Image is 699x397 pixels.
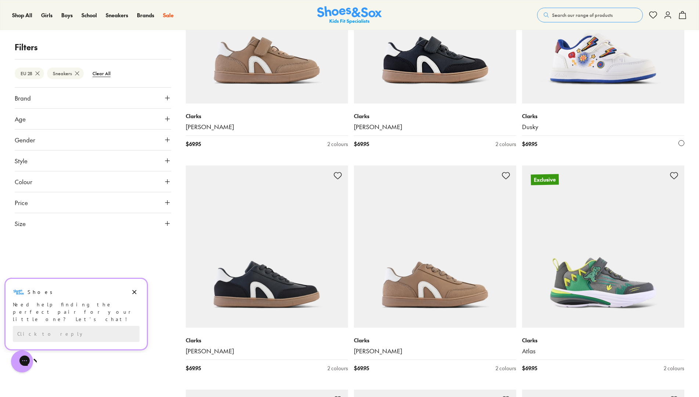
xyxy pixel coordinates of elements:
a: [PERSON_NAME] [354,123,516,131]
button: Style [15,150,171,171]
span: $ 69.95 [354,364,369,372]
a: [PERSON_NAME] [186,123,348,131]
a: Exclusive [522,165,684,328]
span: $ 69.95 [186,364,201,372]
p: Clarks [186,112,348,120]
button: Dismiss campaign [129,9,140,19]
span: Colour [15,177,32,186]
a: Sneakers [106,11,128,19]
div: Reply to the campaigns [13,48,140,64]
button: Age [15,109,171,129]
iframe: Gorgias live chat messenger [7,348,37,375]
h3: Shoes [28,11,57,18]
span: Gender [15,135,35,144]
div: 2 colours [327,140,348,148]
a: Shop All [12,11,32,19]
btn: EU 28 [15,68,44,79]
button: Colour [15,171,171,192]
button: Size [15,213,171,234]
button: Gender [15,130,171,150]
a: Shoes & Sox [317,6,382,24]
span: $ 69.95 [522,140,537,148]
span: Brand [15,94,31,102]
div: 2 colours [496,140,516,148]
p: Clarks [522,336,684,344]
a: Boys [61,11,73,19]
div: 2 colours [496,364,516,372]
span: $ 69.95 [522,364,537,372]
a: [PERSON_NAME] [354,347,516,355]
p: Clarks [354,112,516,120]
div: Need help finding the perfect pair for your little one? Let’s chat! [13,23,140,45]
div: 2 colours [664,364,684,372]
span: $ 69.95 [186,140,201,148]
div: 2 colours [327,364,348,372]
img: SNS_Logo_Responsive.svg [317,6,382,24]
a: Atlas [522,347,684,355]
a: Girls [41,11,52,19]
a: Sale [163,11,174,19]
p: Clarks [522,112,684,120]
p: Exclusive [531,174,559,185]
p: Filters [15,41,171,53]
btn: Sneakers [47,68,84,79]
btn: Clear All [87,67,116,80]
button: Search our range of products [537,8,643,22]
a: Dusky [522,123,684,131]
span: Price [15,198,28,207]
a: School [82,11,97,19]
div: Message from Shoes. Need help finding the perfect pair for your little one? Let’s chat! [6,8,147,45]
p: Clarks [354,336,516,344]
a: Brands [137,11,154,19]
button: Brand [15,88,171,108]
img: Shoes logo [13,8,25,20]
button: Price [15,192,171,213]
div: Campaign message [6,1,147,72]
p: Clarks [186,336,348,344]
span: Age [15,114,26,123]
a: [PERSON_NAME] [186,347,348,355]
span: Style [15,156,28,165]
span: Search our range of products [552,12,613,18]
span: $ 69.95 [354,140,369,148]
span: Size [15,219,26,228]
